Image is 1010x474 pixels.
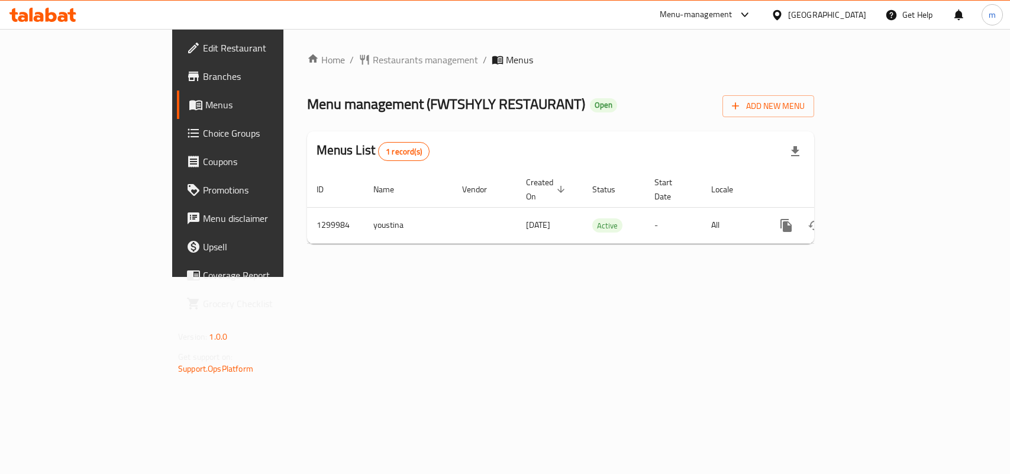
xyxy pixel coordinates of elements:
li: / [350,53,354,67]
a: Coverage Report [177,261,341,289]
span: Branches [203,69,331,83]
span: m [989,8,996,21]
span: Coverage Report [203,268,331,282]
a: Grocery Checklist [177,289,341,318]
span: Restaurants management [373,53,478,67]
span: Choice Groups [203,126,331,140]
a: Choice Groups [177,119,341,147]
h2: Menus List [317,141,430,161]
button: Add New Menu [722,95,814,117]
span: Upsell [203,240,331,254]
li: / [483,53,487,67]
button: Change Status [801,211,829,240]
div: [GEOGRAPHIC_DATA] [788,8,866,21]
a: Menu disclaimer [177,204,341,233]
span: Add New Menu [732,99,805,114]
span: Promotions [203,183,331,197]
nav: breadcrumb [307,53,814,67]
td: youstina [364,207,453,243]
button: more [772,211,801,240]
span: Open [590,100,617,110]
span: Start Date [654,175,688,204]
span: Menus [205,98,331,112]
span: Get support on: [178,349,233,365]
a: Branches [177,62,341,91]
a: Edit Restaurant [177,34,341,62]
span: [DATE] [526,217,550,233]
a: Menus [177,91,341,119]
span: Edit Restaurant [203,41,331,55]
td: All [702,207,763,243]
span: Vendor [462,182,502,196]
span: Status [592,182,631,196]
span: 1 record(s) [379,146,429,157]
span: Created On [526,175,569,204]
span: Grocery Checklist [203,296,331,311]
td: - [645,207,702,243]
span: Menu disclaimer [203,211,331,225]
table: enhanced table [307,172,895,244]
div: Open [590,98,617,112]
div: Menu-management [660,8,733,22]
a: Restaurants management [359,53,478,67]
a: Support.OpsPlatform [178,361,253,376]
a: Promotions [177,176,341,204]
div: Total records count [378,142,430,161]
a: Coupons [177,147,341,176]
span: ID [317,182,339,196]
span: Active [592,219,622,233]
span: Version: [178,329,207,344]
span: Locale [711,182,748,196]
div: Active [592,218,622,233]
div: Export file [781,137,809,166]
span: 1.0.0 [209,329,227,344]
span: Coupons [203,154,331,169]
a: Upsell [177,233,341,261]
span: Name [373,182,409,196]
span: Menu management ( FWTSHYLY RESTAURANT ) [307,91,585,117]
th: Actions [763,172,895,208]
span: Menus [506,53,533,67]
